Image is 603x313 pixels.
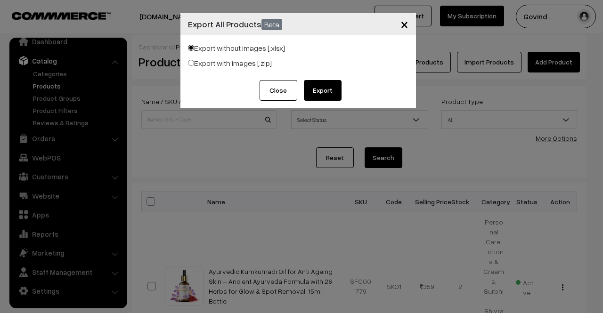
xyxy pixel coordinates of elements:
[304,80,342,101] button: Export
[393,9,416,39] button: Close
[400,15,408,32] span: ×
[260,80,297,101] button: Close
[188,60,194,66] input: Export with images [.zip]
[188,57,272,69] label: Export with images [.zip]
[188,17,283,31] h4: Export All Products
[188,45,194,51] input: Export without images [.xlsx]
[188,42,285,54] label: Export without images [.xlsx]
[261,19,283,30] span: Beta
